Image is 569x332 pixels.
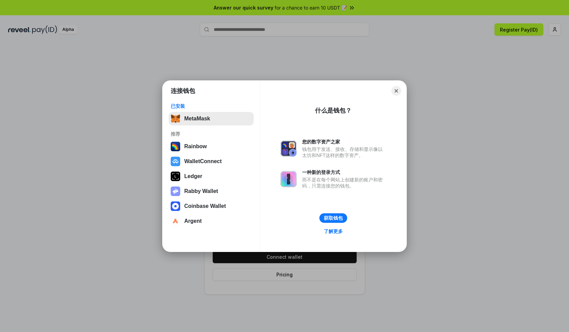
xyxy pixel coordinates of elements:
[169,214,254,228] button: Argent
[392,86,401,96] button: Close
[171,87,195,95] h1: 连接钱包
[184,158,222,164] div: WalletConnect
[319,213,347,223] button: 获取钱包
[171,172,180,181] img: svg+xml,%3Csvg%20xmlns%3D%22http%3A%2F%2Fwww.w3.org%2F2000%2Fsvg%22%20width%3D%2228%22%20height%3...
[171,201,180,211] img: svg+xml,%3Csvg%20width%3D%2228%22%20height%3D%2228%22%20viewBox%3D%220%200%2028%2028%22%20fill%3D...
[169,140,254,153] button: Rainbow
[324,228,343,234] div: 了解更多
[280,140,297,157] img: svg+xml,%3Csvg%20xmlns%3D%22http%3A%2F%2Fwww.w3.org%2F2000%2Fsvg%22%20fill%3D%22none%22%20viewBox...
[171,142,180,151] img: svg+xml,%3Csvg%20width%3D%22120%22%20height%3D%22120%22%20viewBox%3D%220%200%20120%20120%22%20fil...
[184,218,202,224] div: Argent
[184,143,207,150] div: Rainbow
[302,177,386,189] div: 而不是在每个网站上创建新的账户和密码，只需连接您的钱包。
[324,215,343,221] div: 获取钱包
[184,173,202,179] div: Ledger
[302,139,386,145] div: 您的数字资产之家
[171,157,180,166] img: svg+xml,%3Csvg%20width%3D%2228%22%20height%3D%2228%22%20viewBox%3D%220%200%2028%2028%22%20fill%3D...
[184,116,210,122] div: MetaMask
[302,169,386,175] div: 一种新的登录方式
[169,199,254,213] button: Coinbase Wallet
[280,171,297,187] img: svg+xml,%3Csvg%20xmlns%3D%22http%3A%2F%2Fwww.w3.org%2F2000%2Fsvg%22%20fill%3D%22none%22%20viewBox...
[169,184,254,198] button: Rabby Wallet
[302,146,386,158] div: 钱包用于发送、接收、存储和显示像以太坊和NFT这样的数字资产。
[171,187,180,196] img: svg+xml,%3Csvg%20xmlns%3D%22http%3A%2F%2Fwww.w3.org%2F2000%2Fsvg%22%20fill%3D%22none%22%20viewBox...
[169,112,254,125] button: MetaMask
[169,170,254,183] button: Ledger
[320,227,347,236] a: 了解更多
[171,131,252,137] div: 推荐
[171,216,180,226] img: svg+xml,%3Csvg%20width%3D%2228%22%20height%3D%2228%22%20viewBox%3D%220%200%2028%2028%22%20fill%3D...
[171,114,180,123] img: svg+xml,%3Csvg%20fill%3D%22none%22%20height%3D%2233%22%20viewBox%3D%220%200%2035%2033%22%20width%...
[184,203,226,209] div: Coinbase Wallet
[184,188,218,194] div: Rabby Wallet
[171,103,252,109] div: 已安装
[315,106,352,115] div: 什么是钱包？
[169,155,254,168] button: WalletConnect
